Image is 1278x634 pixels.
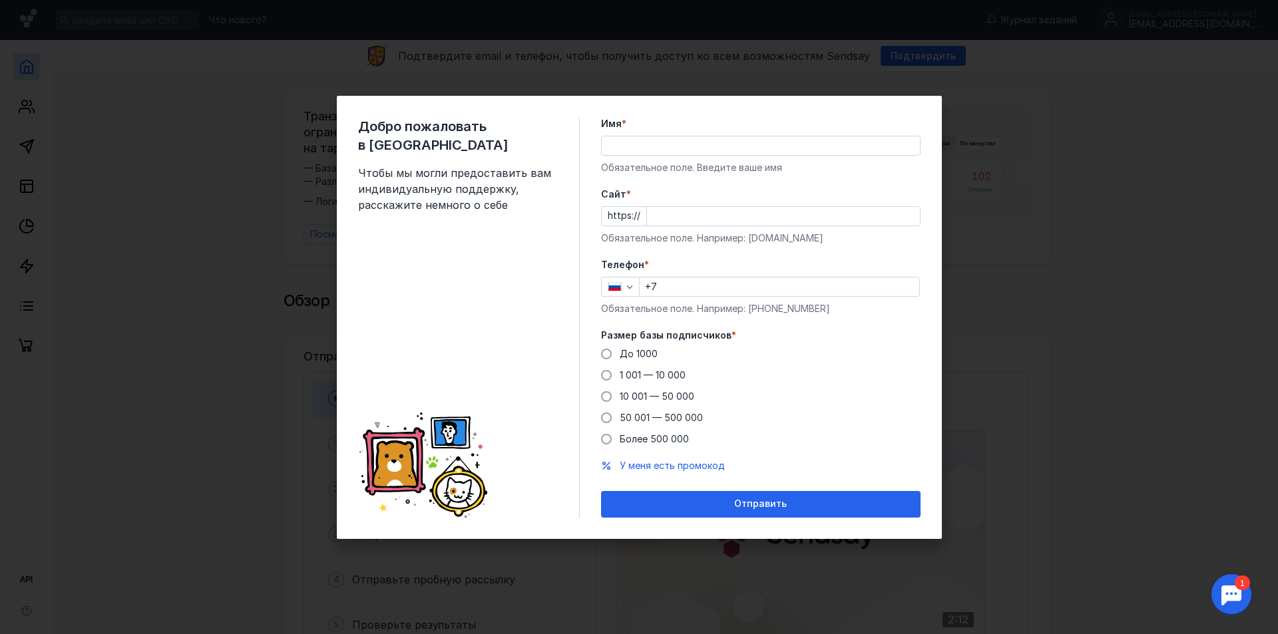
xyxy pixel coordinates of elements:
span: 10 001 — 50 000 [620,391,694,402]
div: Обязательное поле. Например: [DOMAIN_NAME] [601,232,921,245]
span: Чтобы мы могли предоставить вам индивидуальную поддержку, расскажите немного о себе [358,165,558,213]
span: Добро пожаловать в [GEOGRAPHIC_DATA] [358,117,558,154]
button: У меня есть промокод [620,459,725,472]
div: Обязательное поле. Введите ваше имя [601,161,921,174]
span: 1 001 — 10 000 [620,369,686,381]
div: Обязательное поле. Например: [PHONE_NUMBER] [601,302,921,315]
button: Отправить [601,491,921,518]
span: Телефон [601,258,644,271]
span: Отправить [734,498,787,510]
span: Размер базы подписчиков [601,329,732,342]
span: У меня есть промокод [620,460,725,471]
span: Cайт [601,188,626,201]
span: Более 500 000 [620,433,689,444]
span: 50 001 — 500 000 [620,412,703,423]
span: До 1000 [620,348,658,359]
span: Имя [601,117,622,130]
div: 1 [30,8,45,23]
